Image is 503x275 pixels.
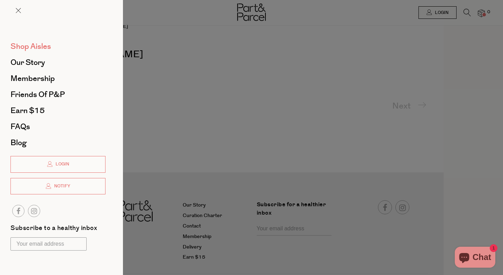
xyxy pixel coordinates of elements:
a: FAQs [10,123,105,131]
a: Blog [10,139,105,147]
span: Friends of P&P [10,89,65,100]
a: Earn $15 [10,107,105,114]
input: Your email address [10,237,87,251]
a: Shop Aisles [10,43,105,50]
a: Our Story [10,59,105,66]
a: Membership [10,75,105,82]
a: Friends of P&P [10,91,105,98]
span: Our Story [10,57,45,68]
span: Membership [10,73,55,84]
label: Subscribe to a healthy inbox [10,225,97,234]
span: Notify [52,183,70,189]
span: Earn $15 [10,105,45,116]
a: Notify [10,178,105,195]
span: Shop Aisles [10,41,51,52]
span: Blog [10,137,27,148]
inbox-online-store-chat: Shopify online store chat [453,247,497,269]
span: Login [54,161,69,167]
a: Login [10,156,105,173]
span: FAQs [10,121,30,132]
